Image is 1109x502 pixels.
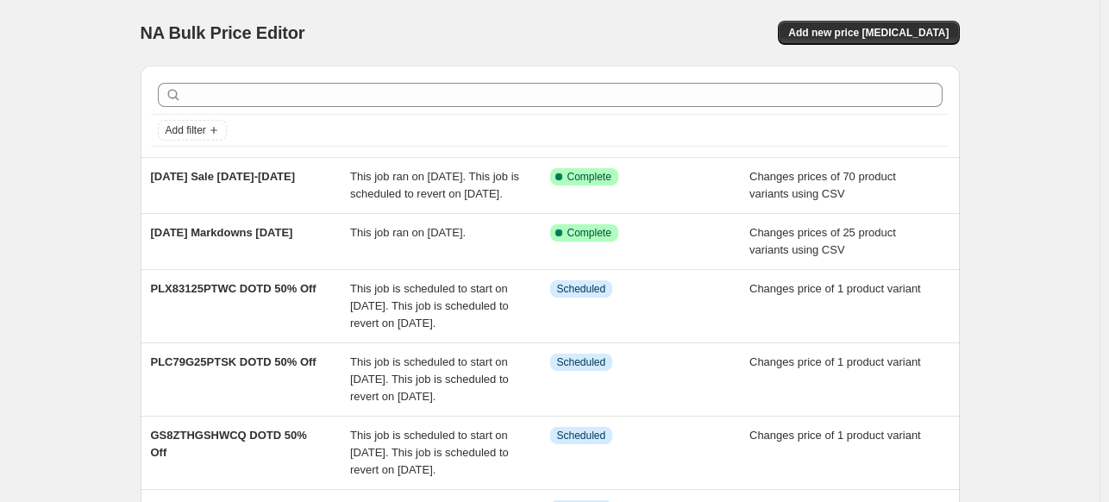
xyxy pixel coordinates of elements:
span: PLC79G25PTSK DOTD 50% Off [151,355,316,368]
span: This job ran on [DATE]. [350,226,466,239]
span: NA Bulk Price Editor [141,23,305,42]
span: This job ran on [DATE]. This job is scheduled to revert on [DATE]. [350,170,519,200]
span: Add new price [MEDICAL_DATA] [788,26,949,40]
span: Scheduled [557,429,606,442]
span: Changes price of 1 product variant [749,282,921,295]
span: Complete [567,226,611,240]
span: Changes price of 1 product variant [749,355,921,368]
span: Add filter [166,123,206,137]
span: [DATE] Markdowns [DATE] [151,226,293,239]
span: Scheduled [557,355,606,369]
span: This job is scheduled to start on [DATE]. This job is scheduled to revert on [DATE]. [350,282,509,329]
button: Add filter [158,120,227,141]
span: GS8ZTHGSHWCQ DOTD 50% Off [151,429,307,459]
span: Changes prices of 25 product variants using CSV [749,226,896,256]
span: This job is scheduled to start on [DATE]. This job is scheduled to revert on [DATE]. [350,355,509,403]
span: [DATE] Sale [DATE]-[DATE] [151,170,296,183]
span: Scheduled [557,282,606,296]
span: Changes price of 1 product variant [749,429,921,442]
span: Changes prices of 70 product variants using CSV [749,170,896,200]
span: This job is scheduled to start on [DATE]. This job is scheduled to revert on [DATE]. [350,429,509,476]
span: Complete [567,170,611,184]
button: Add new price [MEDICAL_DATA] [778,21,959,45]
span: PLX83125PTWC DOTD 50% Off [151,282,316,295]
